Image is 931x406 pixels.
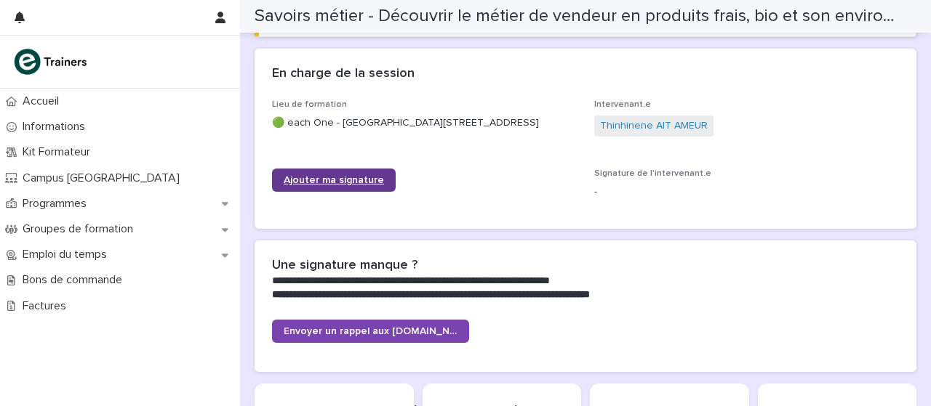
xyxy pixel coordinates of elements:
[272,320,469,343] a: Envoyer un rappel aux [DOMAIN_NAME]
[594,169,711,178] font: Signature de l'intervenant.e
[600,121,708,131] font: Thinhinene AIT AMEUR
[272,100,347,109] font: Lieu de formation
[284,326,474,336] font: Envoyer un rappel aux [DOMAIN_NAME]
[594,187,597,197] font: -
[272,118,539,128] font: 🟢 each One - [GEOGRAPHIC_DATA][STREET_ADDRESS]
[23,223,133,235] font: Groupes de formation
[23,95,59,107] font: Accueil
[23,146,90,158] font: Kit Formateur
[255,6,900,27] h2: Savoirs métier - Découvrir le métier de vendeur en produits frais, bio et son environnement de tr...
[272,259,417,272] font: Une signature manque ?
[284,175,384,185] font: Ajouter ma signature
[23,248,107,260] font: Emploi du temps
[23,198,87,209] font: Programmes
[272,169,396,192] a: Ajouter ma signature
[594,100,651,109] font: Intervenant.e
[272,67,415,80] font: En charge de la session
[600,118,708,134] a: Thinhinene AIT AMEUR
[23,172,180,184] font: Campus [GEOGRAPHIC_DATA]
[23,300,66,312] font: Factures
[12,47,92,76] img: K0CqGN7SDeD6s4JG8KQk
[23,121,85,132] font: Informations
[23,274,122,285] font: Bons de commande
